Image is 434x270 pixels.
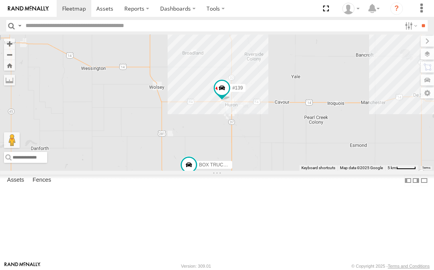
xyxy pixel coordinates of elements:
button: Zoom in [4,38,15,49]
span: 5 km [388,166,396,170]
label: Measure [4,75,15,86]
div: Kale Urban [340,3,362,15]
label: Search Filter Options [402,20,419,31]
label: Dock Summary Table to the Left [404,175,412,186]
button: Zoom Home [4,60,15,71]
i: ? [390,2,403,15]
div: © Copyright 2025 - [351,264,430,268]
a: Visit our Website [4,262,41,270]
label: Hide Summary Table [420,175,428,186]
img: rand-logo.svg [8,6,49,11]
div: Version: 309.01 [181,264,211,268]
a: Terms (opens in new tab) [422,166,430,169]
button: Map Scale: 5 km per 46 pixels [385,165,418,171]
button: Drag Pegman onto the map to open Street View [4,132,20,148]
a: Terms and Conditions [388,264,430,268]
span: #139 [232,85,243,90]
label: Search Query [17,20,23,31]
span: BOX TRUCK#118 [199,162,237,168]
label: Map Settings [421,88,434,99]
button: Keyboard shortcuts [301,165,335,171]
label: Dock Summary Table to the Right [412,175,420,186]
span: Map data ©2025 Google [340,166,383,170]
label: Fences [29,175,55,186]
button: Zoom out [4,49,15,60]
label: Assets [3,175,28,186]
